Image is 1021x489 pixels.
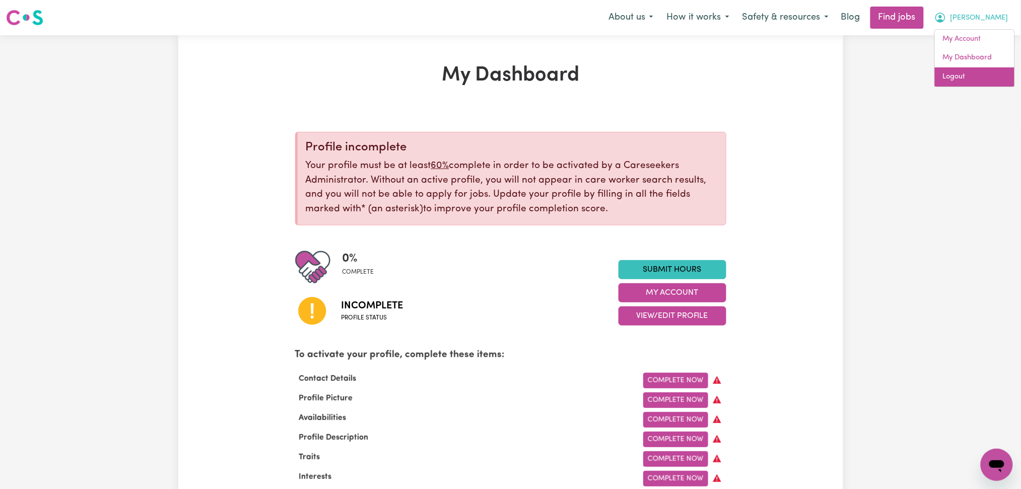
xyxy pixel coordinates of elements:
[950,13,1008,24] span: [PERSON_NAME]
[619,306,726,325] button: View/Edit Profile
[870,7,924,29] a: Find jobs
[295,434,373,442] span: Profile Description
[343,250,374,268] span: 0 %
[643,392,708,408] a: Complete Now
[643,451,708,467] a: Complete Now
[342,298,403,313] span: Incomplete
[295,375,361,383] span: Contact Details
[934,29,1015,87] div: My Account
[295,453,324,461] span: Traits
[928,7,1015,28] button: My Account
[935,67,1014,87] a: Logout
[736,7,835,28] button: Safety & resources
[643,373,708,388] a: Complete Now
[981,449,1013,481] iframe: Button to launch messaging window
[935,48,1014,67] a: My Dashboard
[602,7,660,28] button: About us
[362,204,424,214] span: an asterisk
[6,6,43,29] a: Careseekers logo
[643,432,708,447] a: Complete Now
[295,473,336,481] span: Interests
[306,140,718,155] div: Profile incomplete
[306,159,718,217] p: Your profile must be at least complete in order to be activated by a Careseekers Administrator. W...
[835,7,866,29] a: Blog
[295,414,351,422] span: Availabilities
[342,313,403,322] span: Profile status
[343,268,374,277] span: complete
[295,63,726,88] h1: My Dashboard
[660,7,736,28] button: How it works
[935,30,1014,49] a: My Account
[343,250,382,285] div: Profile completeness: 0%
[643,412,708,428] a: Complete Now
[6,9,43,27] img: Careseekers logo
[295,348,726,363] p: To activate your profile, complete these items:
[619,283,726,302] button: My Account
[295,394,357,402] span: Profile Picture
[619,260,726,279] a: Submit Hours
[431,161,449,171] u: 60%
[643,471,708,486] a: Complete Now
